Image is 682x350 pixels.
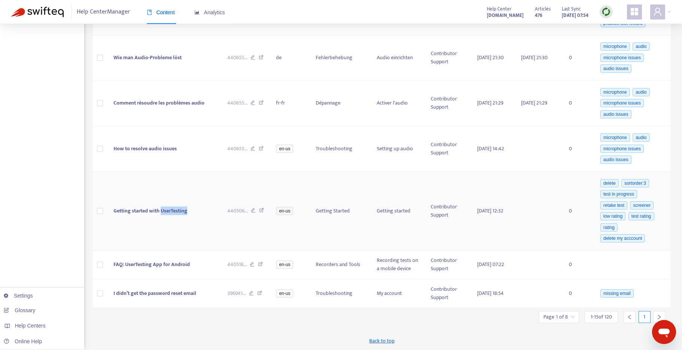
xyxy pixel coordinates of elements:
[487,11,524,19] a: [DOMAIN_NAME]
[653,7,662,16] span: user
[227,54,248,62] span: 440655 ...
[113,260,190,269] span: FAQ: UserTesting App for Android
[310,126,371,172] td: Troubleshooting
[563,250,593,279] td: 0
[194,10,200,15] span: area-chart
[276,207,293,215] span: en-us
[77,5,130,19] span: Help Center Manager
[562,5,581,13] span: Last Sync
[425,81,472,126] td: Contributor Support
[591,313,612,321] span: 1 - 15 of 120
[600,145,644,153] span: microphone issues
[477,99,503,107] span: [DATE] 21:29
[310,81,371,126] td: Dépannage
[227,207,248,215] span: 440506 ...
[4,307,35,313] a: Glossary
[600,156,631,164] span: audio issues
[633,88,649,96] span: audio
[371,35,424,81] td: Audio einrichten
[477,289,504,298] span: [DATE] 18:54
[4,293,33,299] a: Settings
[600,190,637,198] span: test in progress
[276,289,293,298] span: en-us
[369,337,394,345] span: Back to top
[371,126,424,172] td: Setting up audio
[630,7,639,16] span: appstore
[600,179,619,187] span: delete
[113,289,196,298] span: I didn’t get the password reset email
[113,53,182,62] span: Wie man Audio-Probleme löst
[628,212,654,220] span: test rating
[600,110,631,118] span: audio issues
[630,201,654,209] span: screener
[601,7,611,16] img: sync.dc5367851b00ba804db3.png
[147,9,175,15] span: Content
[477,206,503,215] span: [DATE] 12:32
[657,314,662,320] span: right
[270,35,310,81] td: de
[652,320,676,344] iframe: Button to launch messaging window
[227,99,248,107] span: 440655 ...
[639,311,651,323] div: 1
[270,81,310,126] td: fr-fr
[425,172,472,250] td: Contributor Support
[600,88,630,96] span: microphone
[425,126,472,172] td: Contributor Support
[563,126,593,172] td: 0
[563,172,593,250] td: 0
[4,338,42,344] a: Online Help
[276,260,293,269] span: en-us
[425,35,472,81] td: Contributor Support
[600,133,630,142] span: microphone
[600,64,631,73] span: audio issues
[563,81,593,126] td: 0
[113,144,177,153] span: How to resolve audio issues
[600,223,618,232] span: rating
[310,250,371,279] td: Recorders and Tools
[113,206,187,215] span: Getting started with UserTesting
[147,10,152,15] span: book
[227,260,247,269] span: 440518 ...
[563,35,593,81] td: 0
[600,234,645,242] span: delete my acccount
[600,201,627,209] span: retake test
[276,145,293,153] span: en-us
[633,42,649,51] span: audio
[310,279,371,308] td: Troubleshooting
[633,133,649,142] span: audio
[310,172,371,250] td: Getting Started
[425,279,472,308] td: Contributor Support
[15,323,46,329] span: Help Centers
[371,250,424,279] td: Recording tests on a mobile device
[11,7,64,17] img: Swifteq
[521,53,548,62] span: [DATE] 21:30
[563,279,593,308] td: 0
[227,289,246,298] span: 396941 ...
[562,11,588,19] strong: [DATE] 07:54
[477,144,504,153] span: [DATE] 14:42
[310,35,371,81] td: Fehlerbehebung
[600,42,630,51] span: microphone
[535,11,542,19] strong: 476
[535,5,551,13] span: Articles
[521,99,547,107] span: [DATE] 21:29
[600,54,644,62] span: microphone issues
[371,279,424,308] td: My account
[113,99,204,107] span: Comment résoudre les problèmes audio
[621,179,649,187] span: sortorder:3
[227,145,248,153] span: 440655 ...
[477,260,504,269] span: [DATE] 07:22
[627,314,632,320] span: left
[600,99,644,107] span: microphone issues
[477,53,504,62] span: [DATE] 21:30
[487,5,512,13] span: Help Center
[600,289,634,298] span: missing email
[371,81,424,126] td: Activer l'audio
[425,250,472,279] td: Contributor Support
[371,172,424,250] td: Getting started
[194,9,225,15] span: Analytics
[600,212,625,220] span: low rating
